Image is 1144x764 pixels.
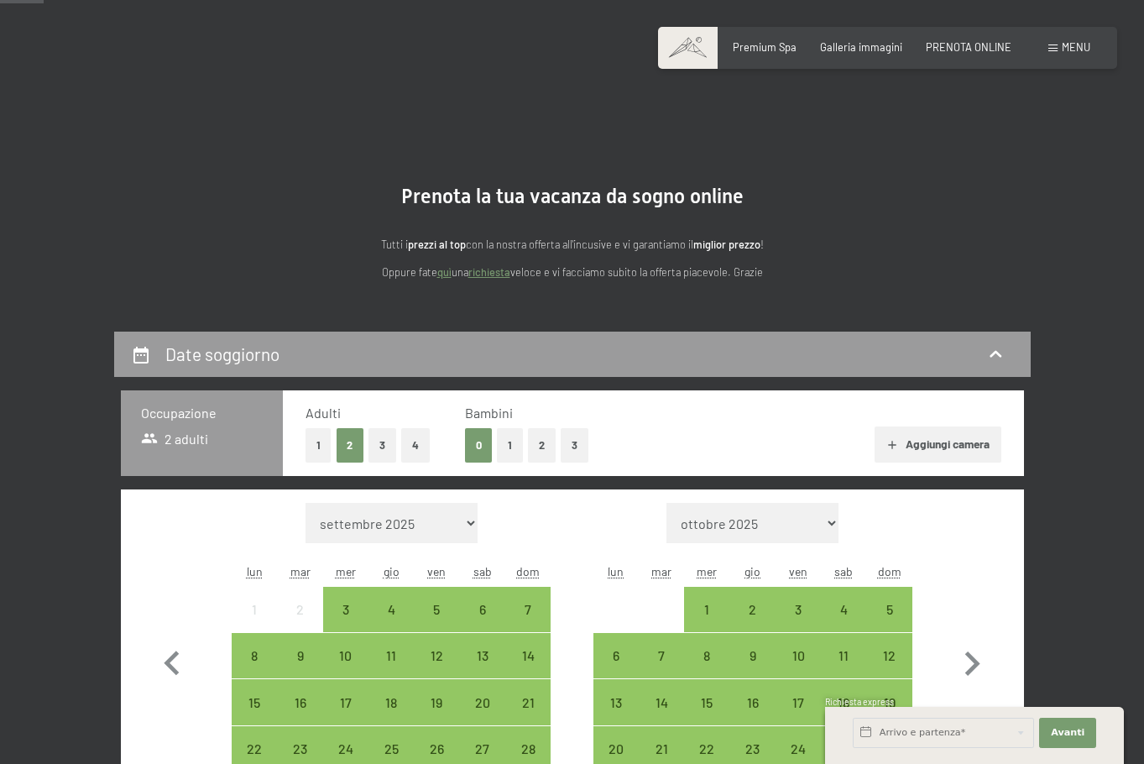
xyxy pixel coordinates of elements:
[686,603,728,645] div: 1
[1062,40,1090,54] span: Menu
[370,696,412,738] div: 18
[368,428,396,463] button: 3
[777,649,819,691] div: 10
[368,633,414,678] div: arrivo/check-in possibile
[279,649,321,691] div: 9
[323,679,368,725] div: arrivo/check-in possibile
[370,603,412,645] div: 4
[437,265,452,279] a: quì
[427,564,446,578] abbr: venerdì
[460,679,505,725] div: Sat Sep 20 2025
[776,633,821,678] div: arrivo/check-in possibile
[639,679,684,725] div: arrivo/check-in possibile
[408,238,466,251] strong: prezzi al top
[468,265,510,279] a: richiesta
[462,696,504,738] div: 20
[516,564,540,578] abbr: domenica
[926,40,1011,54] a: PRENOTA ONLINE
[866,633,912,678] div: arrivo/check-in possibile
[823,696,865,738] div: 18
[639,633,684,678] div: Tue Oct 07 2025
[460,587,505,632] div: Sat Sep 06 2025
[370,649,412,691] div: 11
[595,649,637,691] div: 6
[686,696,728,738] div: 15
[821,587,866,632] div: Sat Oct 04 2025
[868,603,910,645] div: 5
[505,679,551,725] div: arrivo/check-in possibile
[414,587,459,632] div: Fri Sep 05 2025
[368,679,414,725] div: Thu Sep 18 2025
[414,633,459,678] div: arrivo/check-in possibile
[401,185,744,208] span: Prenota la tua vacanza da sogno online
[278,587,323,632] div: Tue Sep 02 2025
[608,564,624,578] abbr: lunedì
[730,633,776,678] div: Thu Oct 09 2025
[323,633,368,678] div: arrivo/check-in possibile
[595,696,637,738] div: 13
[505,633,551,678] div: arrivo/check-in possibile
[414,587,459,632] div: arrivo/check-in possibile
[232,633,277,678] div: Mon Sep 08 2025
[684,679,729,725] div: Wed Oct 15 2025
[730,587,776,632] div: Thu Oct 02 2025
[237,264,908,280] p: Oppure fate una veloce e vi facciamo subito la offerta piacevole. Grazie
[693,238,760,251] strong: miglior prezzo
[640,649,682,691] div: 7
[821,679,866,725] div: arrivo/check-in possibile
[732,696,774,738] div: 16
[233,603,275,645] div: 1
[866,679,912,725] div: Sun Oct 19 2025
[684,587,729,632] div: arrivo/check-in possibile
[290,564,311,578] abbr: martedì
[593,633,639,678] div: arrivo/check-in possibile
[684,633,729,678] div: Wed Oct 08 2025
[868,649,910,691] div: 12
[821,587,866,632] div: arrivo/check-in possibile
[1039,718,1096,748] button: Avanti
[247,564,263,578] abbr: lunedì
[825,697,894,707] span: Richiesta express
[368,587,414,632] div: arrivo/check-in possibile
[823,603,865,645] div: 4
[460,587,505,632] div: arrivo/check-in possibile
[776,633,821,678] div: Fri Oct 10 2025
[875,426,1001,463] button: Aggiungi camera
[821,633,866,678] div: Sat Oct 11 2025
[866,587,912,632] div: arrivo/check-in possibile
[460,633,505,678] div: Sat Sep 13 2025
[561,428,588,463] button: 3
[820,40,902,54] a: Galleria immagini
[821,633,866,678] div: arrivo/check-in possibile
[684,587,729,632] div: Wed Oct 01 2025
[684,633,729,678] div: arrivo/check-in possibile
[730,679,776,725] div: arrivo/check-in possibile
[414,633,459,678] div: Fri Sep 12 2025
[507,696,549,738] div: 21
[323,679,368,725] div: Wed Sep 17 2025
[593,633,639,678] div: Mon Oct 06 2025
[323,633,368,678] div: Wed Sep 10 2025
[278,679,323,725] div: arrivo/check-in possibile
[507,603,549,645] div: 7
[237,236,908,253] p: Tutti i con la nostra offerta all'incusive e vi garantiamo il !
[233,696,275,738] div: 15
[878,564,901,578] abbr: domenica
[1051,726,1084,740] span: Avanti
[507,649,549,691] div: 14
[325,603,367,645] div: 3
[866,587,912,632] div: Sun Oct 05 2025
[640,696,682,738] div: 14
[697,564,717,578] abbr: mercoledì
[165,343,279,364] h2: Date soggiorno
[232,587,277,632] div: arrivo/check-in non effettuabile
[733,40,797,54] a: Premium Spa
[141,430,209,448] span: 2 adulti
[232,679,277,725] div: arrivo/check-in possibile
[462,649,504,691] div: 13
[789,564,807,578] abbr: venerdì
[460,633,505,678] div: arrivo/check-in possibile
[528,428,556,463] button: 2
[744,564,760,578] abbr: giovedì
